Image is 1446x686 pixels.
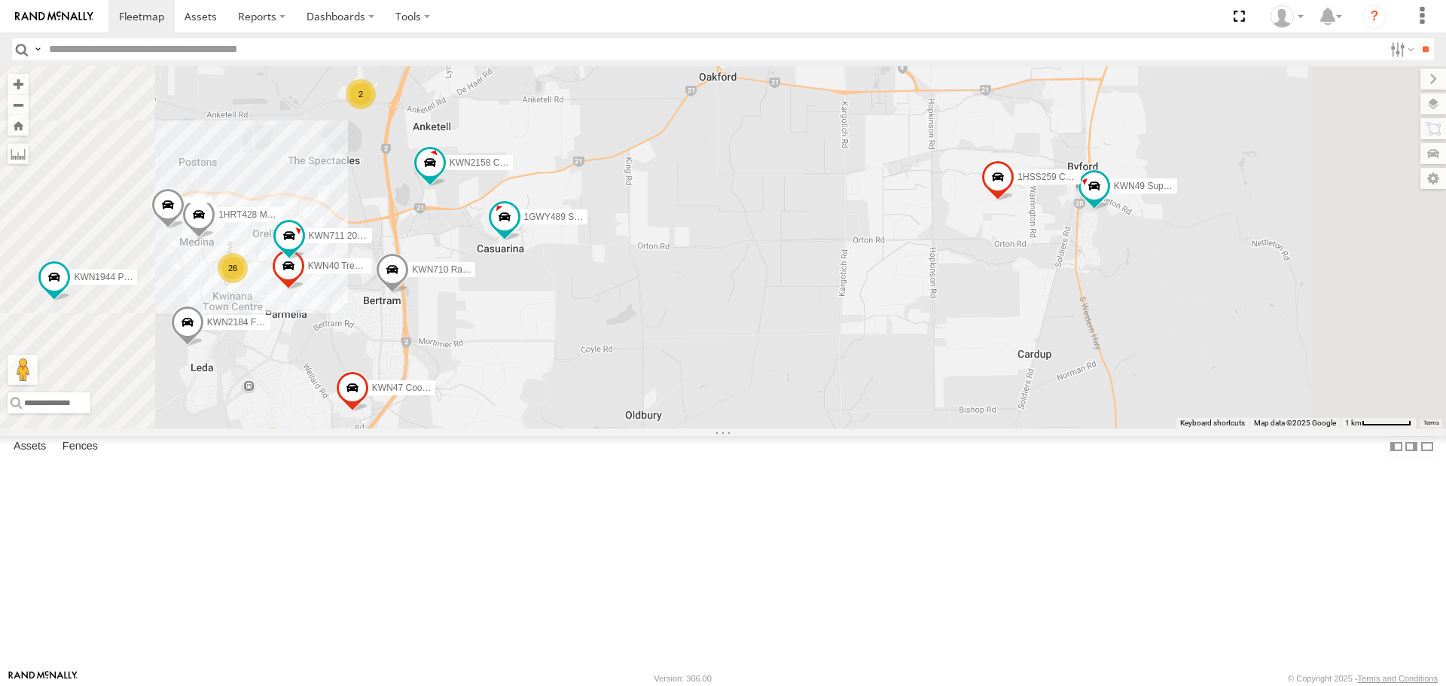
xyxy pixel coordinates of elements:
span: 1 km [1345,419,1362,427]
label: Search Query [32,38,44,60]
label: Dock Summary Table to the Left [1389,436,1404,458]
span: 1HRT428 Manager IT [218,209,306,220]
div: 2 [346,79,376,109]
div: Andrew Fisher [1265,5,1309,28]
label: Dock Summary Table to the Right [1404,436,1419,458]
span: 1GWY489 Signage Truck [524,212,626,223]
button: Keyboard shortcuts [1180,418,1245,428]
i: ? [1362,5,1387,29]
label: Map Settings [1420,168,1446,189]
span: KWN47 Coor. Infra [372,383,448,394]
button: Zoom out [8,94,29,115]
span: 1HSS259 Coor.Enviro Plan & Develop [1017,172,1170,182]
span: KWN1944 Parks [74,272,141,282]
button: Drag Pegman onto the map to open Street View [8,355,38,385]
div: 26 [218,253,248,283]
a: Terms [1423,419,1439,425]
a: Terms and Conditions [1358,674,1438,683]
span: KWN49 Super.Retic [1114,181,1194,191]
label: Assets [6,437,53,458]
label: Fences [55,437,105,458]
button: Zoom Home [8,115,29,136]
span: KWN2184 Facility Cleaning [207,317,317,328]
div: Version: 306.00 [654,674,712,683]
button: Map Scale: 1 km per 62 pixels [1341,418,1416,428]
button: Zoom in [8,74,29,94]
span: Map data ©2025 Google [1254,419,1336,427]
span: KWN711 2001089 Ford Ranger (Retic) [309,230,465,241]
img: rand-logo.svg [15,11,93,22]
span: KWN2158 Coor Rang&Comp [450,157,567,168]
div: © Copyright 2025 - [1288,674,1438,683]
span: KWN40 Tree Officer [308,261,389,271]
div: 2 [258,428,288,458]
label: Hide Summary Table [1420,436,1435,458]
a: Visit our Website [8,671,78,686]
label: Search Filter Options [1384,38,1417,60]
span: KWN710 Rangers [412,264,485,275]
label: Measure [8,143,29,164]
